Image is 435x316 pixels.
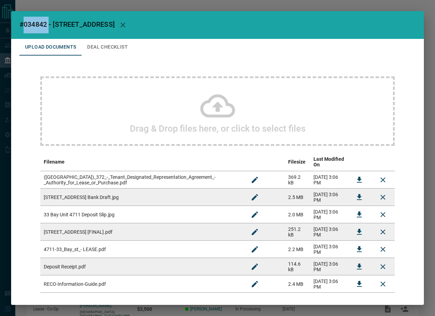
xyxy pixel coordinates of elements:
[246,189,263,206] button: Rename
[40,206,243,223] td: 33 Bay Unit 4711 Deposit Slip.jpg
[285,241,310,258] td: 2.2 MB
[310,258,348,275] td: [DATE] 3:06 PM
[310,241,348,258] td: [DATE] 3:06 PM
[285,189,310,206] td: 2.5 MB
[375,172,391,188] button: Remove File
[351,241,368,258] button: Download
[351,189,368,206] button: Download
[40,241,243,258] td: 4711-33_Bay_st_- LEASE.pdf
[351,258,368,275] button: Download
[19,20,115,28] span: #034842 - [STREET_ADDRESS]
[375,224,391,240] button: Remove File
[246,276,263,292] button: Rename
[348,153,371,171] th: download action column
[246,258,263,275] button: Rename
[375,206,391,223] button: Remove File
[285,258,310,275] td: 114.6 kB
[246,224,263,240] button: Rename
[375,241,391,258] button: Remove File
[40,171,243,189] td: ([GEOGRAPHIC_DATA])_372_-_Tenant_Designated_Representation_Agreement_-_Authority_for_Lease_or_Pur...
[285,206,310,223] td: 2.0 MB
[243,153,285,171] th: edit column
[310,153,348,171] th: Last Modified On
[351,172,368,188] button: Download
[246,172,263,188] button: Rename
[130,123,306,134] h2: Drag & Drop files here, or click to select files
[310,189,348,206] td: [DATE] 3:06 PM
[351,206,368,223] button: Download
[310,223,348,241] td: [DATE] 3:06 PM
[40,76,395,146] div: Drag & Drop files here, or click to select files
[351,224,368,240] button: Download
[285,223,310,241] td: 251.2 kB
[285,275,310,293] td: 2.4 MB
[40,258,243,275] td: Deposit Receipt.pdf
[351,276,368,292] button: Download
[375,276,391,292] button: Remove File
[40,153,243,171] th: Filename
[285,153,310,171] th: Filesize
[310,206,348,223] td: [DATE] 3:06 PM
[285,171,310,189] td: 369.2 kB
[246,241,263,258] button: Rename
[19,39,82,56] button: Upload Documents
[310,275,348,293] td: [DATE] 3:06 PM
[375,258,391,275] button: Remove File
[246,206,263,223] button: Rename
[40,223,243,241] td: [STREET_ADDRESS] [FINAL].pdf
[40,189,243,206] td: [STREET_ADDRESS] Bank Draft.jpg
[82,39,133,56] button: Deal Checklist
[375,189,391,206] button: Remove File
[40,275,243,293] td: RECO-Information-Guide.pdf
[310,171,348,189] td: [DATE] 3:06 PM
[371,153,395,171] th: delete file action column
